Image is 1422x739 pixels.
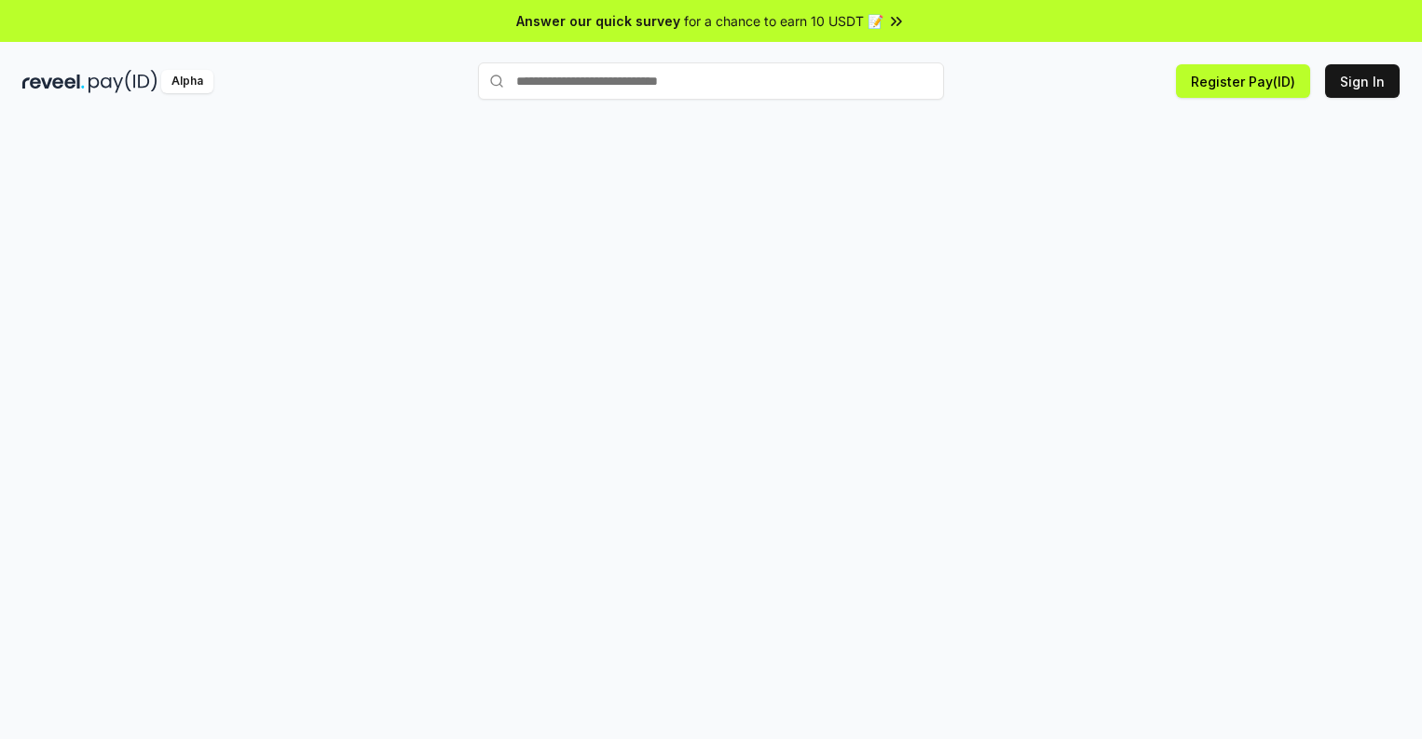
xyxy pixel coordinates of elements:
[22,70,85,93] img: reveel_dark
[1325,64,1400,98] button: Sign In
[684,11,883,31] span: for a chance to earn 10 USDT 📝
[89,70,157,93] img: pay_id
[516,11,680,31] span: Answer our quick survey
[1176,64,1310,98] button: Register Pay(ID)
[161,70,213,93] div: Alpha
